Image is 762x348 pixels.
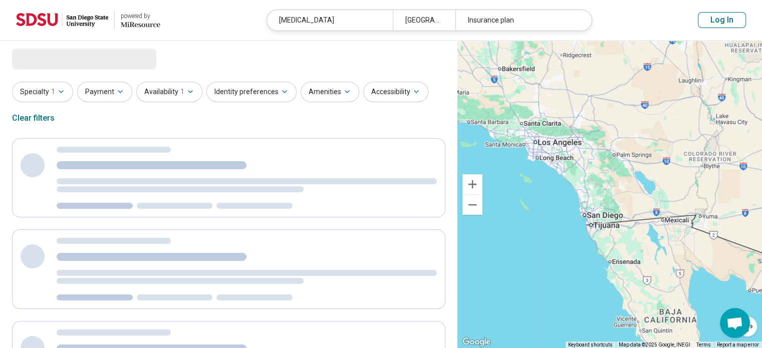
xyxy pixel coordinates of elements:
[180,87,184,97] span: 1
[698,12,746,28] button: Log In
[696,342,711,347] a: Terms (opens in new tab)
[393,10,456,31] div: [GEOGRAPHIC_DATA], [GEOGRAPHIC_DATA]
[462,195,482,215] button: Zoom out
[363,82,428,102] button: Accessibility
[51,87,55,97] span: 1
[619,342,690,347] span: Map data ©2025 Google, INEGI
[267,10,393,31] div: [MEDICAL_DATA]
[12,106,55,130] div: Clear filters
[720,308,750,338] a: Open chat
[455,10,581,31] div: Insurance plan
[301,82,359,102] button: Amenities
[206,82,297,102] button: Identity preferences
[12,49,96,69] span: Loading...
[717,342,759,347] a: Report a map error
[16,8,108,32] img: San Diego State University
[462,174,482,194] button: Zoom in
[121,12,160,21] div: powered by
[16,8,160,32] a: San Diego State Universitypowered by
[12,82,73,102] button: Specialty1
[136,82,202,102] button: Availability1
[77,82,132,102] button: Payment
